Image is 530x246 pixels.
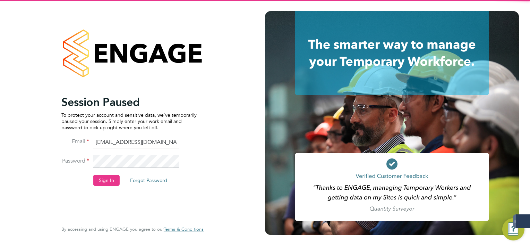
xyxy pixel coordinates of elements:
[61,95,197,109] h2: Session Paused
[61,157,89,165] label: Password
[61,112,197,131] p: To protect your account and sensitive data, we've temporarily paused your session. Simply enter y...
[93,175,120,186] button: Sign In
[61,138,89,145] label: Email
[164,227,204,232] a: Terms & Conditions
[502,218,524,240] button: Engage Resource Center
[93,136,179,149] input: Enter your work email...
[61,226,204,232] span: By accessing and using ENGAGE you agree to our
[125,175,173,186] button: Forgot Password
